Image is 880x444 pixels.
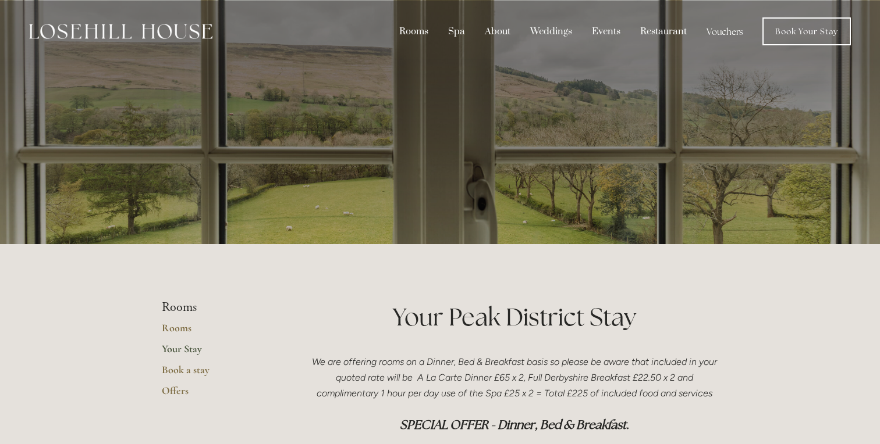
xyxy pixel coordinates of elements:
[400,417,629,432] em: SPECIAL OFFER - Dinner, Bed & Breakfast.
[162,384,273,405] a: Offers
[521,20,581,42] div: Weddings
[698,20,752,42] a: Vouchers
[762,17,851,45] a: Book Your Stay
[476,20,519,42] div: About
[162,300,273,315] li: Rooms
[310,300,718,334] h1: Your Peak District Stay
[162,321,273,342] a: Rooms
[439,20,474,42] div: Spa
[391,20,437,42] div: Rooms
[162,363,273,384] a: Book a stay
[583,20,629,42] div: Events
[312,356,719,399] em: We are offering rooms on a Dinner, Bed & Breakfast basis so please be aware that included in your...
[631,20,696,42] div: Restaurant
[162,342,273,363] a: Your Stay
[29,24,212,39] img: Losehill House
